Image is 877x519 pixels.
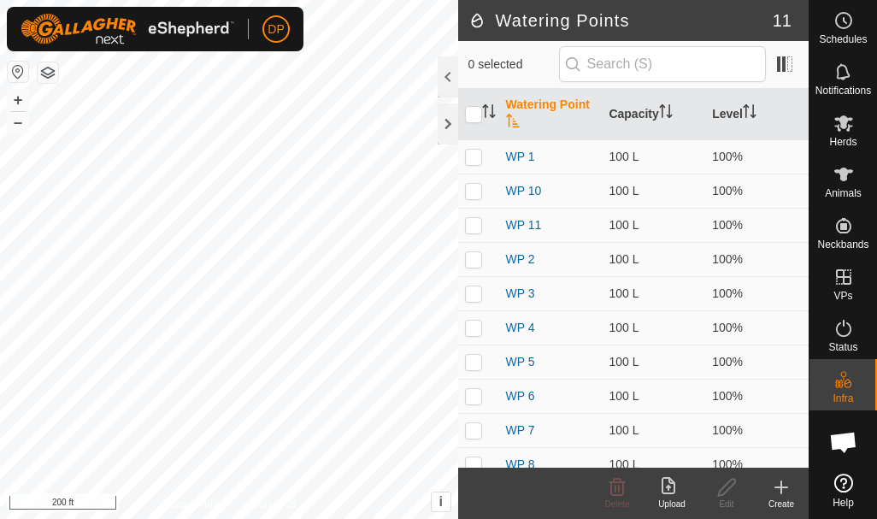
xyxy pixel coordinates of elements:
[829,137,856,147] span: Herds
[432,492,450,511] button: i
[602,413,705,447] td: 100 L
[712,387,802,405] div: 100%
[705,89,809,140] th: Level
[506,184,542,198] a: WP 10
[602,89,705,140] th: Capacity
[602,345,705,379] td: 100 L
[712,285,802,303] div: 100%
[468,10,773,31] h2: Watering Points
[712,182,802,200] div: 100%
[833,393,853,404] span: Infra
[712,148,802,166] div: 100%
[468,56,559,74] span: 0 selected
[482,107,496,121] p-sorticon: Activate to sort
[712,216,802,234] div: 100%
[8,62,28,82] button: Reset Map
[602,208,705,242] td: 100 L
[833,498,854,508] span: Help
[809,467,877,515] a: Help
[743,107,756,121] p-sorticon: Activate to sort
[659,107,673,121] p-sorticon: Activate to sort
[773,8,792,33] span: 11
[712,319,802,337] div: 100%
[645,498,699,510] div: Upload
[438,494,442,509] span: i
[8,112,28,133] button: –
[506,218,542,232] a: WP 11
[38,62,58,83] button: Map Layers
[818,416,869,468] a: Open chat
[506,423,535,437] a: WP 7
[559,46,766,82] input: Search (S)
[825,188,862,198] span: Animals
[754,498,809,510] div: Create
[506,150,535,163] a: WP 1
[602,242,705,276] td: 100 L
[162,497,226,512] a: Privacy Policy
[819,34,867,44] span: Schedules
[712,353,802,371] div: 100%
[602,276,705,310] td: 100 L
[828,342,857,352] span: Status
[602,174,705,208] td: 100 L
[699,498,754,510] div: Edit
[712,422,802,439] div: 100%
[8,90,28,110] button: +
[602,379,705,413] td: 100 L
[506,355,535,369] a: WP 5
[712,251,802,268] div: 100%
[815,86,871,96] span: Notifications
[506,252,535,266] a: WP 2
[605,499,630,509] span: Delete
[602,139,705,174] td: 100 L
[833,291,852,301] span: VPs
[602,310,705,345] td: 100 L
[506,389,535,403] a: WP 6
[712,456,802,474] div: 100%
[499,89,603,140] th: Watering Point
[506,457,535,471] a: WP 8
[21,14,234,44] img: Gallagher Logo
[268,21,284,38] span: DP
[506,321,535,334] a: WP 4
[245,497,296,512] a: Contact Us
[602,447,705,481] td: 100 L
[817,239,868,250] span: Neckbands
[506,286,535,300] a: WP 3
[506,116,520,130] p-sorticon: Activate to sort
